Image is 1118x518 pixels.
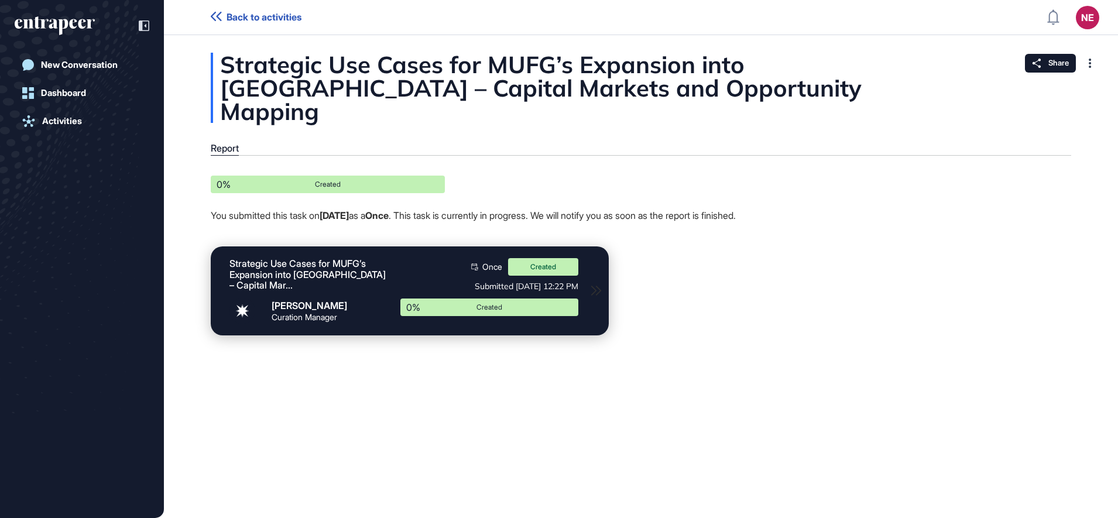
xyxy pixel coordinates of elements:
a: Dashboard [15,81,149,105]
div: 0% [400,299,445,316]
div: Created [409,304,570,311]
div: Activities [42,116,82,126]
div: Submitted [DATE] 12:22 PM [400,282,578,292]
a: Back to activities [211,12,301,23]
span: Share [1048,59,1069,68]
strong: Once [365,210,389,221]
div: Dashboard [41,88,86,98]
span: Once [482,263,502,271]
div: New Conversation [41,60,118,70]
div: [PERSON_NAME] [272,301,347,310]
a: Activities [15,109,149,133]
div: Created [508,258,578,276]
button: NE [1076,6,1099,29]
p: You submitted this task on as a . This task is currently in progress. We will notify you as soon ... [211,208,779,223]
div: entrapeer-logo [15,16,95,35]
div: 0% [211,176,269,193]
div: Created [220,181,436,188]
div: Strategic Use Cases for MUFG’s Expansion into India – Capital Markets and Opportunity Mapping [229,258,389,291]
a: New Conversation [15,53,149,77]
div: Report [211,143,239,154]
strong: [DATE] [320,210,349,221]
span: Back to activities [227,12,301,23]
div: Curation Manager [272,313,337,321]
div: Strategic Use Cases for MUFG’s Expansion into [GEOGRAPHIC_DATA] – Capital Markets and Opportunity... [211,53,1071,123]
